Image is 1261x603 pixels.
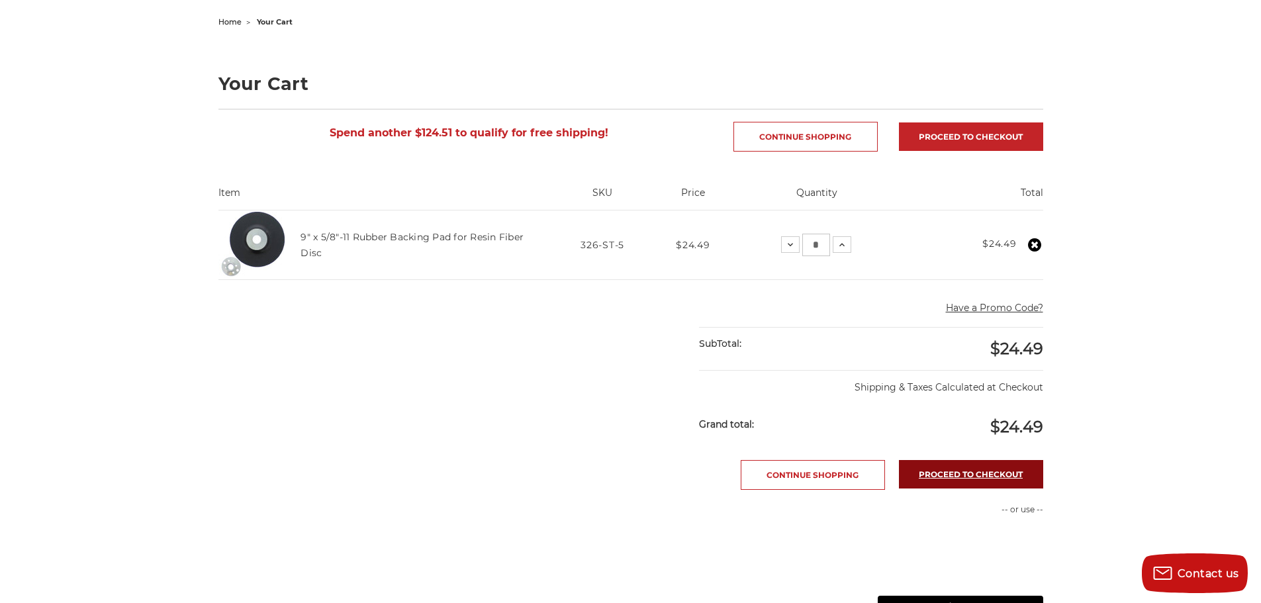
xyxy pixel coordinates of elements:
a: Proceed to checkout [899,460,1043,488]
p: -- or use -- [878,504,1043,516]
button: Contact us [1142,553,1248,593]
th: Price [653,186,733,210]
a: 9" x 5/8"-11 Rubber Backing Pad for Resin Fiber Disc [301,231,524,259]
strong: Grand total: [699,418,754,430]
span: your cart [257,17,293,26]
img: 9" Resin Fiber Rubber Backing Pad 5/8-11 nut [218,212,285,278]
th: Item [218,186,552,210]
iframe: PayPal-paylater [878,563,1043,589]
div: SubTotal: [699,328,871,360]
a: home [218,17,242,26]
button: Have a Promo Code? [946,301,1043,315]
th: SKU [551,186,653,210]
span: Spend another $124.51 to qualify for free shipping! [330,126,608,139]
span: Contact us [1178,567,1239,580]
span: 326-ST-5 [581,239,624,251]
th: Total [902,186,1043,210]
input: 9" x 5/8"-11 Rubber Backing Pad for Resin Fiber Disc Quantity: [802,234,830,256]
a: Continue Shopping [741,460,885,490]
a: Proceed to checkout [899,122,1043,151]
span: $24.49 [676,239,710,251]
p: Shipping & Taxes Calculated at Checkout [699,370,1043,394]
h1: Your Cart [218,75,1043,93]
span: $24.49 [990,339,1043,358]
strong: $24.49 [982,238,1016,250]
iframe: PayPal-paypal [878,530,1043,556]
a: Continue Shopping [733,122,878,152]
th: Quantity [733,186,902,210]
span: $24.49 [990,417,1043,436]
